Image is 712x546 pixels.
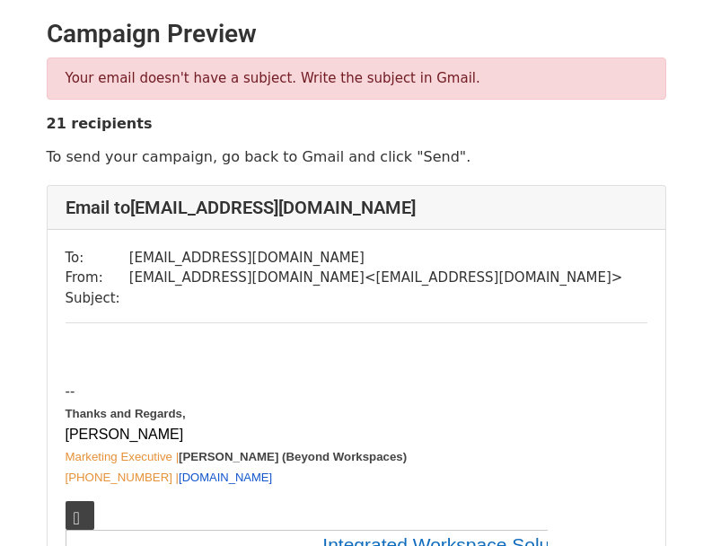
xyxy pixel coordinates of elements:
button:  [66,501,94,530]
span:  [74,509,80,527]
td: To: [66,248,129,269]
span: Marketing Executive | [66,450,180,463]
td: [EMAIL_ADDRESS][DOMAIN_NAME] [129,248,623,269]
td: [EMAIL_ADDRESS][DOMAIN_NAME] < [EMAIL_ADDRESS][DOMAIN_NAME] > [129,268,623,288]
td: From: [66,268,129,288]
span: [PHONE_NUMBER] | [66,471,180,484]
a: [DOMAIN_NAME] [179,471,272,484]
p: To send your campaign, go back to Gmail and click "Send". [47,147,666,166]
span: -- [66,383,75,400]
strong: 21 recipients [47,115,153,132]
h4: Email to [EMAIL_ADDRESS][DOMAIN_NAME] [66,197,647,218]
p: Your email doesn't have a subject. Write the subject in Gmail. [66,69,647,88]
b: Thanks and Regards, [66,407,186,420]
td: Subject: [66,288,129,309]
h2: Campaign Preview [47,19,666,49]
b: [PERSON_NAME] (Beyond Workspaces) [179,450,407,463]
span: [PERSON_NAME] [66,427,184,442]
